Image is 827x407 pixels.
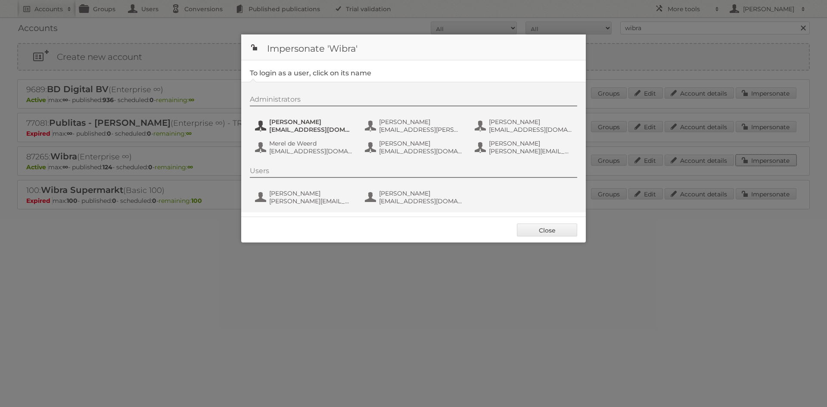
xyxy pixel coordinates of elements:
[269,197,353,205] span: [PERSON_NAME][EMAIL_ADDRESS][DOMAIN_NAME]
[379,140,463,147] span: [PERSON_NAME]
[489,126,572,134] span: [EMAIL_ADDRESS][DOMAIN_NAME]
[379,190,463,197] span: [PERSON_NAME]
[474,117,575,134] button: [PERSON_NAME] [EMAIL_ADDRESS][DOMAIN_NAME]
[489,118,572,126] span: [PERSON_NAME]
[250,69,371,77] legend: To login as a user, click on its name
[364,117,465,134] button: [PERSON_NAME] [EMAIL_ADDRESS][PERSON_NAME][DOMAIN_NAME]
[489,147,572,155] span: [PERSON_NAME][EMAIL_ADDRESS][DOMAIN_NAME]
[517,224,577,236] a: Close
[269,190,353,197] span: [PERSON_NAME]
[254,117,355,134] button: [PERSON_NAME] [EMAIL_ADDRESS][DOMAIN_NAME]
[250,95,577,106] div: Administrators
[250,167,577,178] div: Users
[364,189,465,206] button: [PERSON_NAME] [EMAIL_ADDRESS][DOMAIN_NAME]
[269,140,353,147] span: Merel de Weerd
[254,189,355,206] button: [PERSON_NAME] [PERSON_NAME][EMAIL_ADDRESS][DOMAIN_NAME]
[379,126,463,134] span: [EMAIL_ADDRESS][PERSON_NAME][DOMAIN_NAME]
[269,126,353,134] span: [EMAIL_ADDRESS][DOMAIN_NAME]
[269,147,353,155] span: [EMAIL_ADDRESS][DOMAIN_NAME]
[364,139,465,156] button: [PERSON_NAME] [EMAIL_ADDRESS][DOMAIN_NAME]
[489,140,572,147] span: [PERSON_NAME]
[241,34,586,60] h1: Impersonate 'Wibra'
[269,118,353,126] span: [PERSON_NAME]
[379,147,463,155] span: [EMAIL_ADDRESS][DOMAIN_NAME]
[254,139,355,156] button: Merel de Weerd [EMAIL_ADDRESS][DOMAIN_NAME]
[474,139,575,156] button: [PERSON_NAME] [PERSON_NAME][EMAIL_ADDRESS][DOMAIN_NAME]
[379,197,463,205] span: [EMAIL_ADDRESS][DOMAIN_NAME]
[379,118,463,126] span: [PERSON_NAME]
